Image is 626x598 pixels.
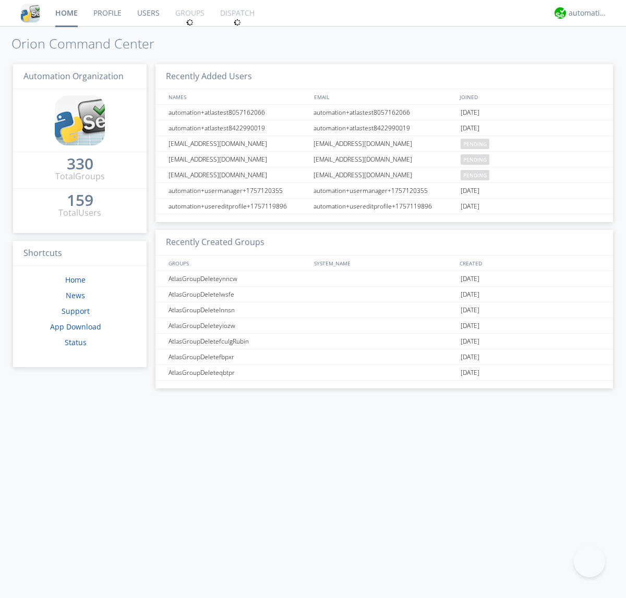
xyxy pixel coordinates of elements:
[166,255,309,271] div: GROUPS
[155,302,613,318] a: AtlasGroupDeletelnnsn[DATE]
[311,120,458,136] div: automation+atlastest8422990019
[166,271,310,286] div: AtlasGroupDeleteynncw
[457,89,603,104] div: JOINED
[55,95,105,145] img: cddb5a64eb264b2086981ab96f4c1ba7
[166,199,310,214] div: automation+usereditprofile+1757119896
[23,70,124,82] span: Automation Organization
[65,337,87,347] a: Status
[311,167,458,182] div: [EMAIL_ADDRESS][DOMAIN_NAME]
[55,170,105,182] div: Total Groups
[155,349,613,365] a: AtlasGroupDeletefbpxr[DATE]
[155,136,613,152] a: [EMAIL_ADDRESS][DOMAIN_NAME][EMAIL_ADDRESS][DOMAIN_NAME]pending
[155,167,613,183] a: [EMAIL_ADDRESS][DOMAIN_NAME][EMAIL_ADDRESS][DOMAIN_NAME]pending
[155,365,613,381] a: AtlasGroupDeleteqbtpr[DATE]
[50,322,101,332] a: App Download
[569,8,608,18] div: automation+atlas
[311,183,458,198] div: automation+usermanager+1757120355
[13,241,147,266] h3: Shortcuts
[166,349,310,364] div: AtlasGroupDeletefbpxr
[166,318,310,333] div: AtlasGroupDeleteyiozw
[155,105,613,120] a: automation+atlastest8057162066automation+atlastest8057162066[DATE]
[166,89,309,104] div: NAMES
[461,120,479,136] span: [DATE]
[166,136,310,151] div: [EMAIL_ADDRESS][DOMAIN_NAME]
[67,158,93,170] a: 330
[155,64,613,90] h3: Recently Added Users
[166,152,310,167] div: [EMAIL_ADDRESS][DOMAIN_NAME]
[461,139,489,149] span: pending
[155,318,613,334] a: AtlasGroupDeleteyiozw[DATE]
[155,271,613,287] a: AtlasGroupDeleteynncw[DATE]
[166,334,310,349] div: AtlasGroupDeletefculgRubin
[461,302,479,318] span: [DATE]
[461,105,479,120] span: [DATE]
[461,287,479,302] span: [DATE]
[166,183,310,198] div: automation+usermanager+1757120355
[311,255,457,271] div: SYSTEM_NAME
[21,4,40,22] img: cddb5a64eb264b2086981ab96f4c1ba7
[166,365,310,380] div: AtlasGroupDeleteqbtpr
[67,195,93,205] div: 159
[461,154,489,165] span: pending
[461,271,479,287] span: [DATE]
[574,546,605,577] iframe: Toggle Customer Support
[461,334,479,349] span: [DATE]
[155,120,613,136] a: automation+atlastest8422990019automation+atlastest8422990019[DATE]
[155,230,613,255] h3: Recently Created Groups
[311,89,457,104] div: EMAIL
[166,120,310,136] div: automation+atlastest8422990019
[67,158,93,169] div: 330
[166,105,310,120] div: automation+atlastest8057162066
[58,207,101,219] div: Total Users
[166,302,310,318] div: AtlasGroupDeletelnnsn
[461,365,479,381] span: [DATE]
[461,318,479,334] span: [DATE]
[166,167,310,182] div: [EMAIL_ADDRESS][DOMAIN_NAME]
[461,349,479,365] span: [DATE]
[155,199,613,214] a: automation+usereditprofile+1757119896automation+usereditprofile+1757119896[DATE]
[62,306,90,316] a: Support
[555,7,566,19] img: d2d01cd9b4174d08988066c6d424eccd
[186,19,194,26] img: spin.svg
[461,199,479,214] span: [DATE]
[166,287,310,302] div: AtlasGroupDeletelwsfe
[66,290,85,300] a: News
[311,152,458,167] div: [EMAIL_ADDRESS][DOMAIN_NAME]
[67,195,93,207] a: 159
[311,105,458,120] div: automation+atlastest8057162066
[65,275,86,285] a: Home
[461,170,489,180] span: pending
[457,255,603,271] div: CREATED
[311,136,458,151] div: [EMAIL_ADDRESS][DOMAIN_NAME]
[155,152,613,167] a: [EMAIL_ADDRESS][DOMAIN_NAME][EMAIL_ADDRESS][DOMAIN_NAME]pending
[461,183,479,199] span: [DATE]
[155,287,613,302] a: AtlasGroupDeletelwsfe[DATE]
[311,199,458,214] div: automation+usereditprofile+1757119896
[234,19,241,26] img: spin.svg
[155,183,613,199] a: automation+usermanager+1757120355automation+usermanager+1757120355[DATE]
[155,334,613,349] a: AtlasGroupDeletefculgRubin[DATE]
